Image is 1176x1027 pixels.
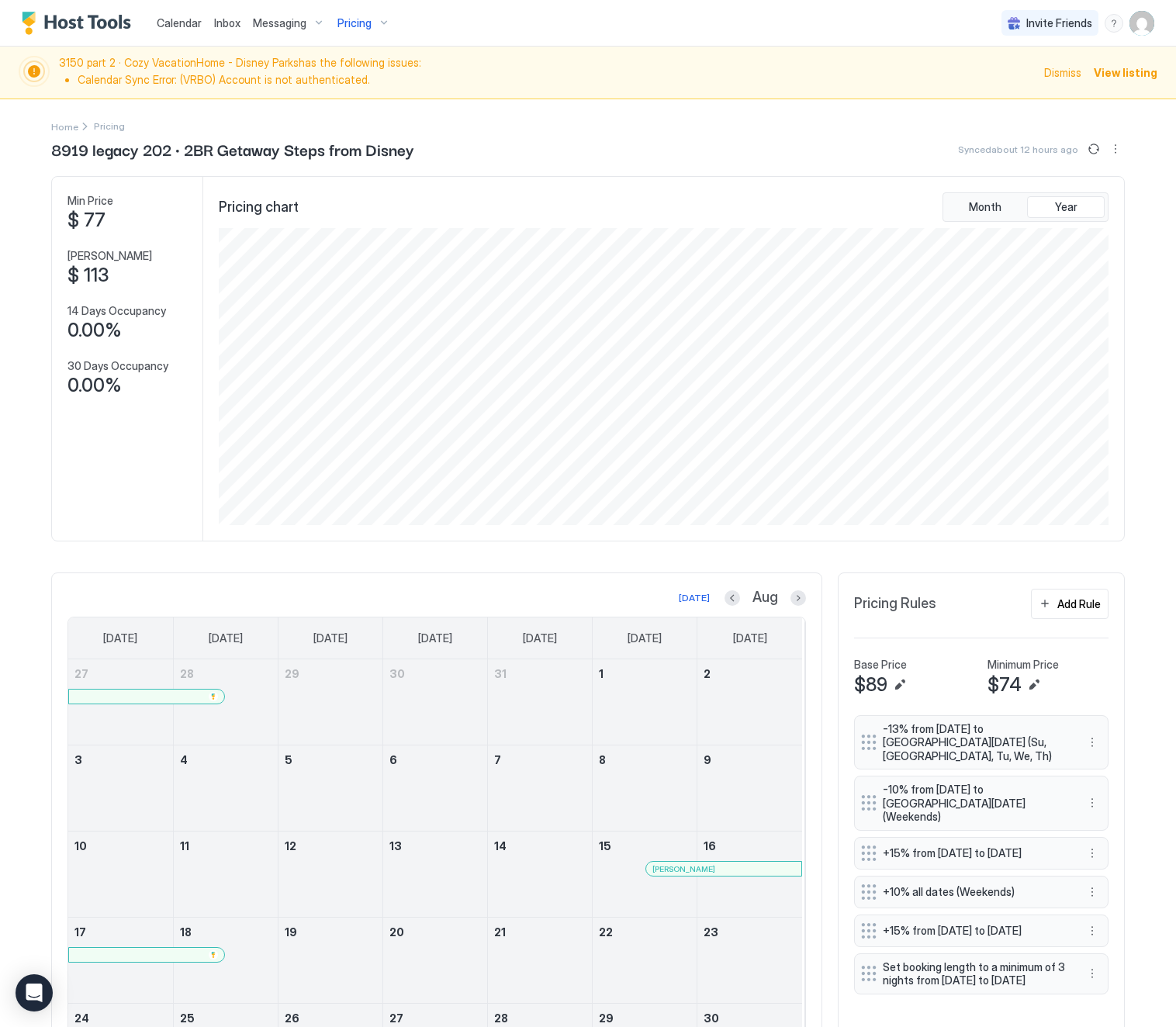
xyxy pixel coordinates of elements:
span: +15% from [DATE] to [DATE] [883,846,1067,860]
button: Edit [891,676,909,694]
span: [DATE] [523,631,557,645]
td: August 23, 2025 [697,918,802,1004]
span: 13 [389,839,402,852]
div: menu [1083,964,1102,983]
div: tab-group [943,192,1109,222]
span: -10% from [DATE] to [GEOGRAPHIC_DATA][DATE] (Weekends) [883,783,1067,824]
a: Friday [612,617,677,659]
span: [DATE] [418,631,452,645]
button: More options [1083,844,1102,863]
a: August 13, 2025 [383,832,487,860]
span: 1 [599,667,604,680]
a: Saturday [718,617,783,659]
a: August 2, 2025 [697,659,802,688]
div: menu [1083,794,1102,812]
span: Min Price [67,194,113,208]
span: 4 [180,753,188,766]
span: Calendar [157,16,202,29]
button: More options [1083,964,1102,983]
span: 30 Days Occupancy [67,359,168,373]
a: August 11, 2025 [174,832,278,860]
td: August 1, 2025 [593,659,697,745]
td: August 13, 2025 [382,832,487,918]
span: Synced about 12 hours ago [958,144,1078,155]
span: 7 [494,753,501,766]
button: Edit [1025,676,1043,694]
div: Dismiss [1044,64,1081,81]
a: July 27, 2025 [68,659,173,688]
a: Thursday [507,617,572,659]
td: August 4, 2025 [173,745,278,832]
span: [DATE] [209,631,243,645]
button: [DATE] [676,589,712,607]
div: User profile [1129,11,1154,36]
td: August 21, 2025 [488,918,593,1004]
button: Month [946,196,1024,218]
td: July 27, 2025 [68,659,173,745]
div: menu [1083,844,1102,863]
button: Previous month [725,590,740,606]
span: 11 [180,839,189,852]
span: 30 [704,1011,719,1025]
span: 2 [704,667,711,680]
span: Invite Friends [1026,16,1092,30]
button: More options [1083,922,1102,940]
span: Year [1055,200,1077,214]
div: [DATE] [679,591,710,605]
td: August 9, 2025 [697,745,802,832]
a: Calendar [157,15,202,31]
span: 15 [599,839,611,852]
a: August 15, 2025 [593,832,697,860]
td: August 14, 2025 [488,832,593,918]
button: More options [1083,794,1102,812]
td: August 18, 2025 [173,918,278,1004]
a: July 30, 2025 [383,659,487,688]
span: Home [51,121,78,133]
td: July 30, 2025 [382,659,487,745]
td: July 31, 2025 [488,659,593,745]
span: $74 [987,673,1022,697]
td: July 29, 2025 [278,659,382,745]
span: [DATE] [628,631,662,645]
span: Base Price [854,658,907,672]
a: Inbox [214,15,240,31]
span: 3 [74,753,82,766]
span: 9 [704,753,711,766]
a: August 4, 2025 [174,745,278,774]
span: +15% from [DATE] to [DATE] [883,924,1067,938]
button: More options [1083,883,1102,901]
span: [PERSON_NAME] [652,864,715,874]
a: August 8, 2025 [593,745,697,774]
span: 26 [285,1011,299,1025]
td: August 5, 2025 [278,745,382,832]
button: More options [1083,733,1102,752]
button: More options [1106,140,1125,158]
td: August 8, 2025 [593,745,697,832]
div: menu [1083,733,1102,752]
a: August 12, 2025 [278,832,382,860]
span: 25 [180,1011,195,1025]
span: 0.00% [67,374,122,397]
span: +10% all dates (Weekends) [883,885,1067,899]
span: Month [969,200,1001,214]
button: Next month [790,590,806,606]
span: 10 [74,839,87,852]
a: August 16, 2025 [697,832,802,860]
a: August 23, 2025 [697,918,802,946]
a: Wednesday [403,617,468,659]
a: August 10, 2025 [68,832,173,860]
td: July 28, 2025 [173,659,278,745]
span: [DATE] [313,631,348,645]
span: Minimum Price [987,658,1059,672]
a: August 19, 2025 [278,918,382,946]
td: August 11, 2025 [173,832,278,918]
div: Open Intercom Messenger [16,974,53,1011]
span: 17 [74,925,86,939]
div: View listing [1094,64,1157,81]
span: 8 [599,753,606,766]
div: Breadcrumb [51,118,78,134]
span: 5 [285,753,292,766]
span: 28 [494,1011,508,1025]
span: Pricing Rules [854,595,936,613]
